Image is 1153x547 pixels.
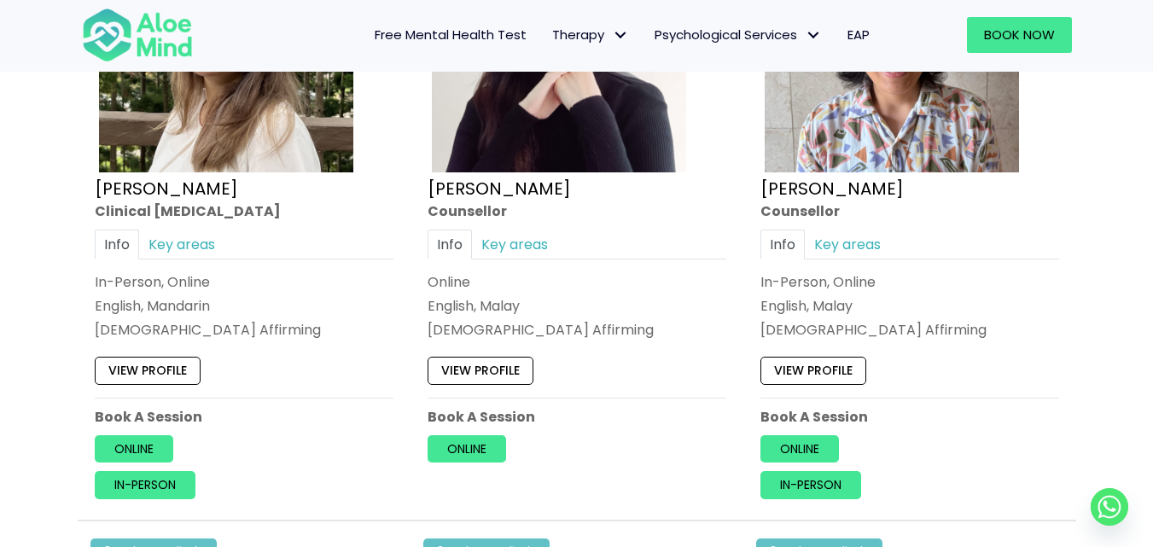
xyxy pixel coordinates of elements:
[428,320,726,340] div: [DEMOGRAPHIC_DATA] Affirming
[428,230,472,259] a: Info
[760,357,866,384] a: View profile
[375,26,527,44] span: Free Mental Health Test
[95,407,393,427] p: Book A Session
[95,230,139,259] a: Info
[835,17,882,53] a: EAP
[805,230,890,259] a: Key areas
[428,176,571,200] a: [PERSON_NAME]
[847,26,870,44] span: EAP
[760,230,805,259] a: Info
[95,176,238,200] a: [PERSON_NAME]
[1091,488,1128,526] a: Whatsapp
[642,17,835,53] a: Psychological ServicesPsychological Services: submenu
[801,23,826,48] span: Psychological Services: submenu
[428,272,726,292] div: Online
[95,471,195,498] a: In-person
[82,7,193,63] img: Aloe mind Logo
[95,320,393,340] div: [DEMOGRAPHIC_DATA] Affirming
[760,320,1059,340] div: [DEMOGRAPHIC_DATA] Affirming
[472,230,557,259] a: Key areas
[428,357,533,384] a: View profile
[760,176,904,200] a: [PERSON_NAME]
[984,26,1055,44] span: Book Now
[95,296,393,316] p: English, Mandarin
[760,471,861,498] a: In-person
[95,435,173,463] a: Online
[760,435,839,463] a: Online
[95,201,393,220] div: Clinical [MEDICAL_DATA]
[760,296,1059,316] p: English, Malay
[215,17,882,53] nav: Menu
[552,26,629,44] span: Therapy
[362,17,539,53] a: Free Mental Health Test
[760,201,1059,220] div: Counsellor
[760,272,1059,292] div: In-Person, Online
[428,435,506,463] a: Online
[95,357,201,384] a: View profile
[609,23,633,48] span: Therapy: submenu
[655,26,822,44] span: Psychological Services
[428,201,726,220] div: Counsellor
[139,230,224,259] a: Key areas
[967,17,1072,53] a: Book Now
[760,407,1059,427] p: Book A Session
[428,296,726,316] p: English, Malay
[539,17,642,53] a: TherapyTherapy: submenu
[95,272,393,292] div: In-Person, Online
[428,407,726,427] p: Book A Session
